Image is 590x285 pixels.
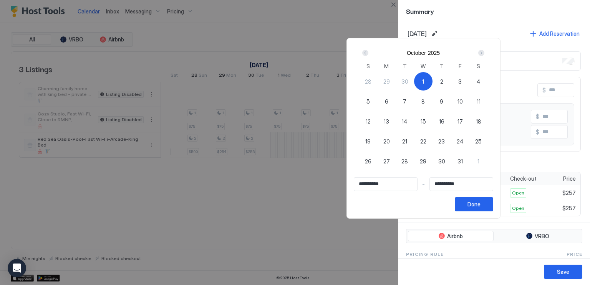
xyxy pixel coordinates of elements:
[359,112,377,130] button: 12
[396,92,414,110] button: 7
[475,137,482,145] span: 25
[377,92,396,110] button: 6
[457,157,463,165] span: 31
[420,157,426,165] span: 29
[361,48,371,58] button: Prev
[401,77,408,86] span: 30
[403,97,406,105] span: 7
[439,117,444,125] span: 16
[396,152,414,170] button: 28
[366,117,371,125] span: 12
[457,97,463,105] span: 10
[377,132,396,150] button: 20
[402,137,407,145] span: 21
[469,92,488,110] button: 11
[383,77,390,86] span: 29
[428,50,440,56] button: 2025
[414,92,433,110] button: 8
[385,97,388,105] span: 6
[414,132,433,150] button: 22
[469,72,488,91] button: 4
[469,132,488,150] button: 25
[396,72,414,91] button: 30
[477,62,480,70] span: S
[476,48,486,58] button: Next
[365,77,371,86] span: 28
[476,117,481,125] span: 18
[451,92,469,110] button: 10
[422,77,424,86] span: 1
[377,152,396,170] button: 27
[377,112,396,130] button: 13
[383,157,390,165] span: 27
[430,178,493,191] input: Input Field
[402,117,408,125] span: 14
[8,259,26,277] div: Open Intercom Messenger
[477,157,479,165] span: 1
[359,92,377,110] button: 5
[414,152,433,170] button: 29
[477,77,481,86] span: 4
[467,200,481,208] div: Done
[414,72,433,91] button: 1
[421,97,425,105] span: 8
[421,62,426,70] span: W
[457,117,463,125] span: 17
[433,112,451,130] button: 16
[440,62,444,70] span: T
[440,77,443,86] span: 2
[477,97,481,105] span: 11
[354,178,417,191] input: Input Field
[433,92,451,110] button: 9
[459,62,462,70] span: F
[383,137,390,145] span: 20
[377,72,396,91] button: 29
[469,112,488,130] button: 18
[438,157,445,165] span: 30
[458,77,462,86] span: 3
[420,137,426,145] span: 22
[433,72,451,91] button: 2
[455,197,493,211] button: Done
[469,152,488,170] button: 1
[365,137,371,145] span: 19
[440,97,443,105] span: 9
[433,152,451,170] button: 30
[451,112,469,130] button: 17
[359,132,377,150] button: 19
[359,72,377,91] button: 28
[422,181,425,188] span: -
[438,137,445,145] span: 23
[451,152,469,170] button: 31
[366,97,370,105] span: 5
[366,62,370,70] span: S
[401,157,408,165] span: 28
[407,50,426,56] button: October
[403,62,407,70] span: T
[359,152,377,170] button: 26
[451,132,469,150] button: 24
[396,132,414,150] button: 21
[451,72,469,91] button: 3
[421,117,426,125] span: 15
[384,117,389,125] span: 13
[457,137,464,145] span: 24
[384,62,389,70] span: M
[365,157,371,165] span: 26
[414,112,433,130] button: 15
[433,132,451,150] button: 23
[396,112,414,130] button: 14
